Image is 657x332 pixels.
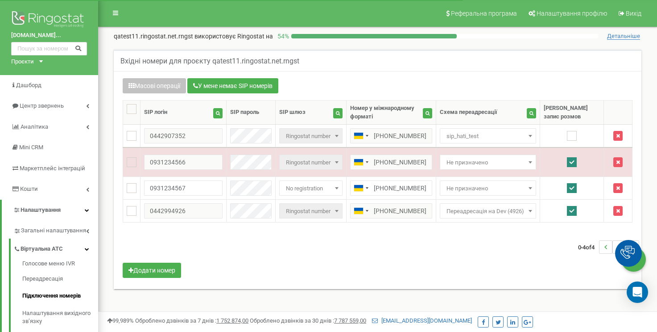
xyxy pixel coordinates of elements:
[123,78,186,93] button: Масові операції
[440,108,497,117] div: Схема переадресації
[16,82,41,88] span: Дашборд
[626,10,641,17] span: Вихід
[21,123,48,130] span: Аналiтика
[440,128,536,143] span: sip_hati_test
[194,33,273,40] span: використовує Ringostat на
[443,205,533,218] span: Переадресація на Dev (4926)
[114,32,273,41] p: qatest11.ringostat.net.rngst
[11,42,87,55] input: Пошук за номером
[11,58,34,66] div: Проєкти
[578,231,639,263] nav: ...
[451,10,517,17] span: Реферальна програма
[282,205,339,218] span: Ringostat number
[19,144,43,151] span: Mini CRM
[20,185,38,192] span: Кошти
[11,9,87,31] img: Ringostat logo
[107,317,134,324] span: 99,989%
[11,31,87,40] a: [DOMAIN_NAME]...
[350,104,422,121] div: Номер у міжнародному форматі
[13,239,98,257] a: Віртуальна АТС
[135,317,248,324] span: Оброблено дзвінків за 7 днів :
[282,156,339,169] span: Ringostat number
[2,200,98,221] a: Налаштування
[443,130,533,143] span: sip_hati_test
[273,32,291,41] p: 54 %
[578,240,599,254] span: 0-4 4
[279,108,306,117] div: SIP шлюз
[187,78,278,93] button: У мене немає SIP номерів
[443,182,533,195] span: Не призначено
[279,155,343,170] span: Ringostat number
[540,101,603,125] th: [PERSON_NAME] запис розмов
[279,203,343,219] span: Ringostat number
[586,243,591,251] span: of
[227,101,276,125] th: SIP пароль
[22,260,98,270] a: Голосове меню IVR
[282,182,339,195] span: No registration
[279,128,343,143] span: Ringostat number
[120,57,299,65] h5: Вхідні номери для проєкту qatest11.ringostat.net.rngst
[20,165,85,172] span: Маркетплейс інтеграцій
[440,155,536,170] span: Не призначено
[440,203,536,219] span: Переадресація на Dev (4926)
[350,155,432,170] input: 050 123 4567
[279,181,343,196] span: No registration
[350,128,432,143] input: 050 123 4567
[350,181,432,196] input: 050 123 4567
[443,156,533,169] span: Не призначено
[350,203,432,219] input: 050 123 4567
[21,245,63,253] span: Віртуальна АТС
[627,282,648,303] div: Open Intercom Messenger
[144,108,167,117] div: SIP логін
[22,287,98,305] a: Підключення номерів
[216,317,248,324] u: 1 752 874,00
[351,181,371,195] div: Telephone country code
[21,227,86,235] span: Загальні налаштування
[440,181,536,196] span: Не призначено
[607,33,640,40] span: Детальніше
[123,263,181,278] button: Додати номер
[22,305,98,330] a: Налаштування вихідного зв’язку
[612,240,626,254] li: 1
[537,10,607,17] span: Налаштування профілю
[334,317,366,324] u: 7 787 559,00
[21,206,61,213] span: Налаштування
[22,270,98,288] a: Переадресація
[351,204,371,218] div: Telephone country code
[351,129,371,143] div: Telephone country code
[20,102,64,109] span: Центр звернень
[351,155,371,169] div: Telephone country code
[372,317,472,324] a: [EMAIL_ADDRESS][DOMAIN_NAME]
[13,220,98,239] a: Загальні налаштування
[282,130,339,143] span: Ringostat number
[250,317,366,324] span: Оброблено дзвінків за 30 днів :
